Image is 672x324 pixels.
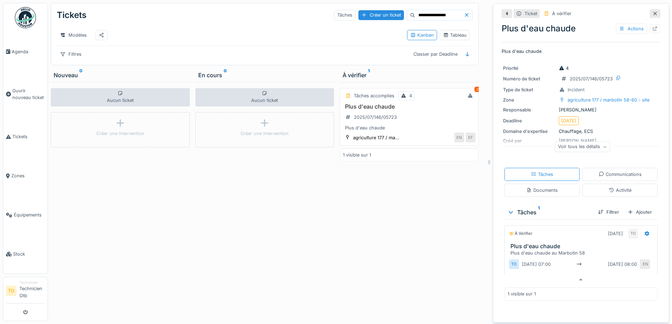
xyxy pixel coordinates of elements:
div: Communications [599,171,642,178]
div: 2025/07/146/05723 [354,114,397,121]
a: Ouvrir nouveau ticket [3,71,48,117]
div: Chauffage, ECS [503,128,659,135]
div: EN [454,133,464,142]
div: Tableau [443,32,467,38]
div: Activité [609,187,631,194]
div: Tâches [531,171,553,178]
sup: 1 [538,208,540,216]
div: Créer un ticket [358,10,404,20]
div: Domaine d'expertise [503,128,556,135]
sup: 0 [224,71,227,79]
div: À vérifier [343,71,476,79]
h3: Plus d'eau chaude [510,243,654,250]
div: Voir tous les détails [555,142,610,152]
div: 1 visible sur 1 [343,152,371,158]
div: Aucun ticket [195,88,334,106]
h3: Plus d'eau chaude [343,103,476,110]
span: Zones [11,172,45,179]
div: TO [509,259,519,269]
div: 2025/07/146/05723 [570,75,613,82]
div: Plus d'eau chaude [343,124,476,131]
span: Ouvrir nouveau ticket [12,87,45,101]
div: Tâches [334,10,356,20]
div: [PERSON_NAME] [503,106,659,113]
div: EF [466,133,476,142]
a: Tickets [3,117,48,156]
div: Créer une intervention [241,130,289,137]
div: TO [628,229,638,239]
div: Classer par Deadline [410,49,461,59]
div: 4 [409,92,412,99]
div: Type de ticket [503,86,556,93]
span: Équipements [14,212,45,218]
div: Ticket [525,10,537,17]
div: Numéro de ticket [503,75,556,82]
a: TO TechnicienTechnicien Otb [6,280,45,304]
div: Créer une intervention [96,130,144,137]
span: Tickets [12,133,45,140]
p: Plus d'eau chaude [502,48,660,55]
div: Ajouter [625,207,655,217]
li: TO [6,286,17,296]
sup: 0 [79,71,83,79]
div: Aucun ticket [51,88,190,106]
div: 4 [559,65,569,72]
div: Plus d'eau chaude [502,22,660,35]
sup: 1 [368,71,370,79]
div: [DATE] [561,117,576,124]
div: Modèles [57,30,90,40]
div: Responsable [503,106,556,113]
div: Tickets [57,6,86,24]
a: Stock [3,234,48,274]
span: Stock [13,251,45,257]
a: Équipements [3,195,48,234]
img: Badge_color-CXgf-gQk.svg [15,7,36,28]
div: Technicien [19,280,45,285]
div: Priorité [503,65,556,72]
a: Agenda [3,32,48,71]
div: 2 [474,87,480,92]
div: Tâches [507,208,592,216]
div: Zone [503,97,556,103]
div: Kanban [410,32,434,38]
div: Nouveau [54,71,187,79]
div: 1 visible sur 1 [508,291,536,297]
div: agriculture 177 / marbotin 58-60 - site [568,97,649,103]
a: Zones [3,156,48,195]
div: Plus d'eau chaude au Marbotin 58 [510,250,654,256]
div: EN [640,259,650,269]
li: Technicien Otb [19,280,45,302]
div: À vérifier [552,10,571,17]
div: Tâches accomplies [354,92,394,99]
div: Filtres [57,49,85,59]
div: Deadline [503,117,556,124]
div: À vérifier [509,231,532,237]
div: Actions [616,24,647,34]
div: Filtrer [595,207,622,217]
div: [DATE] [608,230,623,237]
div: [DATE] 07:00 [DATE] 08:00 [519,259,640,269]
div: Incident [568,86,585,93]
div: agriculture 177 / ma... [353,134,399,141]
div: En cours [198,71,332,79]
div: Documents [526,187,558,194]
span: Agenda [12,48,45,55]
